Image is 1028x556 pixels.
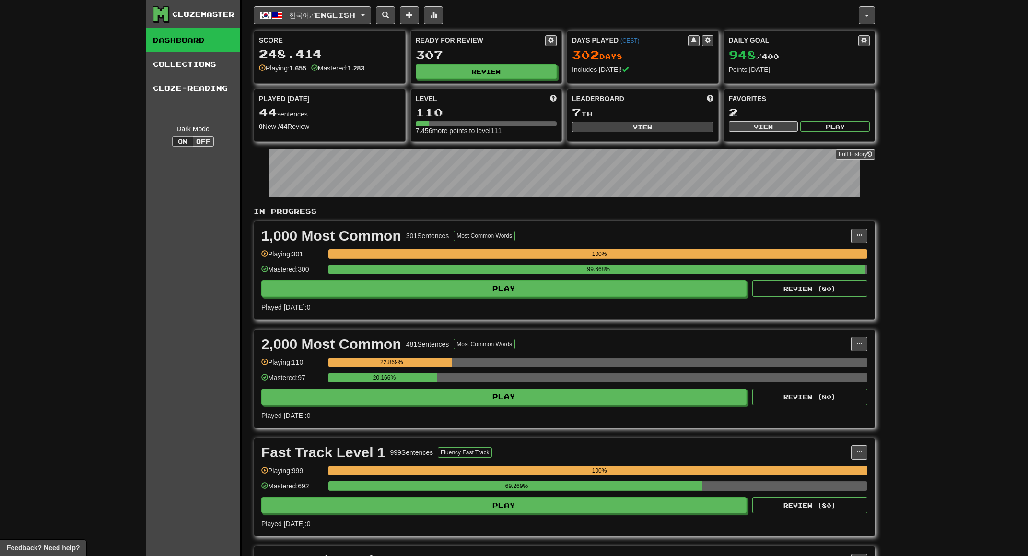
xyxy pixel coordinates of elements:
span: 7 [572,105,581,119]
a: Collections [146,52,240,76]
div: Mastered: 692 [261,481,324,497]
div: Fast Track Level 1 [261,445,385,460]
div: Day s [572,49,713,61]
span: Played [DATE]: 0 [261,520,310,528]
button: Play [261,280,747,297]
div: Ready for Review [416,35,546,45]
strong: 0 [259,123,263,130]
button: Play [800,121,870,132]
div: Points [DATE] [729,65,870,74]
a: Dashboard [146,28,240,52]
div: 2,000 Most Common [261,337,401,351]
span: Played [DATE]: 0 [261,412,310,419]
strong: 1.283 [348,64,364,72]
button: More stats [424,6,443,24]
div: Score [259,35,400,45]
div: th [572,106,713,119]
span: Score more points to level up [550,94,557,104]
button: 한국어/English [254,6,371,24]
div: Days Played [572,35,688,45]
div: 2 [729,106,870,118]
div: Playing: 301 [261,249,324,265]
div: Daily Goal [729,35,859,46]
span: Leaderboard [572,94,624,104]
div: Includes [DATE]! [572,65,713,74]
span: 302 [572,48,599,61]
div: Mastered: 97 [261,373,324,389]
button: Review (80) [752,497,867,513]
span: Open feedback widget [7,543,80,553]
button: Off [193,136,214,147]
div: New / Review [259,122,400,131]
div: 481 Sentences [406,339,449,349]
div: Dark Mode [153,124,233,134]
div: 110 [416,106,557,118]
button: Review (80) [752,389,867,405]
button: Review [416,64,557,79]
div: 100% [331,466,867,475]
button: Fluency Fast Track [438,447,492,458]
div: Mastered: 300 [261,265,324,280]
button: On [172,136,193,147]
div: 1,000 Most Common [261,229,401,243]
div: 7.456 more points to level 111 [416,126,557,136]
a: (CEST) [620,37,640,44]
span: Level [416,94,437,104]
button: Play [261,497,747,513]
span: 948 [729,48,756,61]
strong: 44 [280,123,288,130]
strong: 1.655 [290,64,306,72]
div: 248.414 [259,48,400,60]
div: 301 Sentences [406,231,449,241]
div: Mastered: [311,63,364,73]
div: 100% [331,249,867,259]
div: Playing: 999 [261,466,324,482]
div: sentences [259,106,400,119]
button: View [729,121,798,132]
button: Search sentences [376,6,395,24]
div: Favorites [729,94,870,104]
div: 307 [416,49,557,61]
button: Play [261,389,747,405]
div: 22.869% [331,358,452,367]
span: 한국어 / English [289,11,355,19]
div: 999 Sentences [390,448,433,457]
span: Played [DATE]: 0 [261,303,310,311]
p: In Progress [254,207,875,216]
span: / 400 [729,52,779,60]
div: Clozemaster [172,10,234,19]
button: Most Common Words [454,231,515,241]
div: 69.269% [331,481,701,491]
span: 44 [259,105,277,119]
div: 20.166% [331,373,437,382]
div: Playing: 110 [261,358,324,373]
div: Playing: [259,63,306,73]
button: Review (80) [752,280,867,297]
a: Cloze-Reading [146,76,240,100]
a: Full History [836,149,875,160]
span: This week in points, UTC [707,94,713,104]
button: Add sentence to collection [400,6,419,24]
div: 99.668% [331,265,865,274]
button: Most Common Words [454,339,515,349]
button: View [572,122,713,132]
span: Played [DATE] [259,94,310,104]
